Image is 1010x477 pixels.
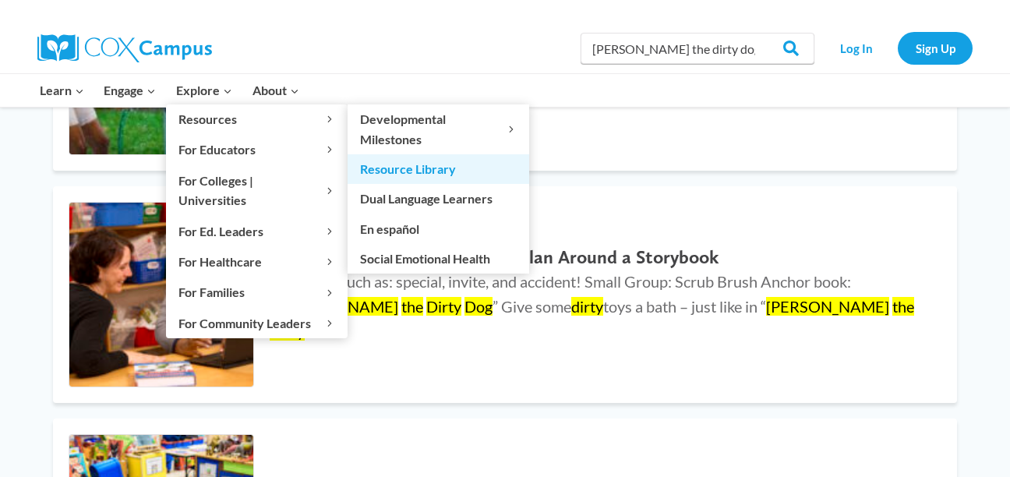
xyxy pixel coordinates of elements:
[53,186,957,403] a: How to Build an Entire Lesson Plan Around a Storybook How to Build an Entire Lesson Plan Around a...
[166,135,348,164] button: Child menu of For Educators
[242,74,309,107] button: Child menu of About
[30,74,94,107] button: Child menu of Learn
[401,297,423,316] mark: the
[166,104,348,134] button: Child menu of Resources
[348,214,529,243] a: En español
[166,165,348,215] button: Child menu of For Colleges | Universities
[166,277,348,307] button: Child menu of For Families
[30,74,309,107] nav: Primary Navigation
[426,297,461,316] mark: Dirty
[166,247,348,277] button: Child menu of For Healthcare
[94,74,167,107] button: Child menu of Engage
[166,308,348,337] button: Child menu of For Community Leaders
[69,203,253,387] img: How to Build an Entire Lesson Plan Around a Storybook
[892,297,914,316] mark: the
[581,33,814,64] input: Search Cox Campus
[270,322,305,341] mark: Dirty
[766,297,889,316] mark: [PERSON_NAME]
[898,32,973,64] a: Sign Up
[348,154,529,184] a: Resource Library
[348,244,529,274] a: Social Emotional Health
[822,32,973,64] nav: Secondary Navigation
[571,297,603,316] mark: dirty
[464,297,493,316] mark: Dog
[270,272,914,341] span: … book such as: special, invite, and accident! Small Group: Scrub Brush Anchor book: “ ” Give som...
[37,34,212,62] img: Cox Campus
[348,184,529,214] a: Dual Language Learners
[270,246,926,269] h2: How to Build an Entire Lesson Plan Around a Storybook
[166,216,348,246] button: Child menu of For Ed. Leaders
[822,32,890,64] a: Log In
[348,104,529,154] button: Child menu of Developmental Milestones
[166,74,242,107] button: Child menu of Explore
